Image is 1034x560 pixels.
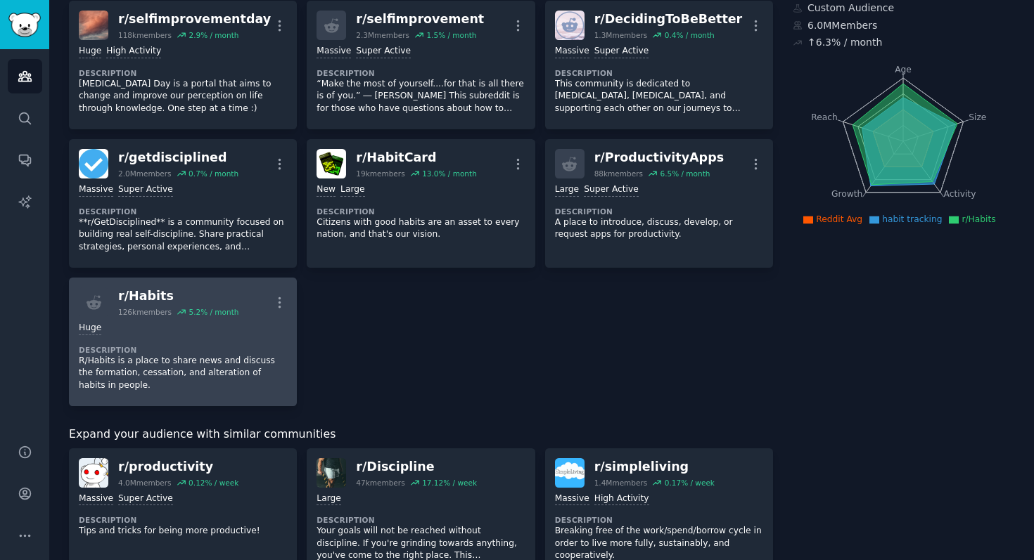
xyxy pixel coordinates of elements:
div: New [317,183,336,197]
div: r/ getdisciplined [118,149,238,167]
p: Citizens with good habits are an asset to every nation, and that's our vision. [317,216,525,241]
div: r/ Discipline [356,458,477,476]
div: 2.0M members [118,169,172,178]
div: 2.9 % / month [189,30,238,40]
div: 5.2 % / month [189,307,238,317]
img: HabitCard [317,149,346,178]
p: R/Habits is a place to share news and discuss the formation, cessation, and alteration of habits ... [79,355,287,392]
div: High Activity [594,493,649,506]
img: getdisciplined [79,149,108,178]
a: selfimprovementdayr/selfimprovementday118kmembers2.9% / monthHugeHigh ActivityDescription[MEDICAL... [69,1,297,129]
tspan: Growth [831,189,862,199]
div: Huge [79,322,101,335]
div: 88k members [594,169,643,178]
div: Massive [79,183,113,197]
div: r/ simpleliving [594,458,715,476]
div: r/ productivity [118,458,238,476]
div: 1.5 % / month [426,30,476,40]
div: Super Active [584,183,639,197]
div: r/ DecidingToBeBetter [594,11,743,28]
dt: Description [317,207,525,216]
span: habit tracking [882,214,942,224]
div: 19k members [356,169,404,178]
tspan: Age [895,65,912,74]
div: Large [340,183,364,197]
dt: Description [79,515,287,525]
p: [MEDICAL_DATA] Day is a portal that aims to change and improve our perception on life through kno... [79,78,287,115]
div: ↑ 6.3 % / month [808,35,882,50]
a: getdisciplinedr/getdisciplined2.0Mmembers0.7% / monthMassiveSuper ActiveDescription**r/GetDiscipl... [69,139,297,268]
p: **r/GetDisciplined** is a community focused on building real self-discipline. Share practical str... [79,216,287,254]
p: Tips and tricks for being more productive! [79,525,287,538]
div: Massive [555,45,589,58]
div: r/ HabitCard [356,149,476,167]
dt: Description [317,515,525,525]
img: productivity [79,458,108,488]
p: This community is dedicated to [MEDICAL_DATA], [MEDICAL_DATA], and supporting each other on our j... [555,78,763,115]
dt: Description [79,345,287,355]
div: 4.0M members [118,478,172,488]
dt: Description [317,68,525,78]
dt: Description [79,68,287,78]
tspan: Size [969,112,986,122]
a: r/selfimprovement2.3Mmembers1.5% / monthMassiveSuper ActiveDescription“Make the most of yourself.... [307,1,535,129]
dt: Description [79,207,287,216]
div: 0.7 % / month [189,169,238,178]
div: r/ ProductivityApps [594,149,724,167]
p: “Make the most of yourself....for that is all there is of you.” ― [PERSON_NAME] This subreddit is... [317,78,525,115]
img: DecidingToBeBetter [555,11,585,40]
div: r/ selfimprovement [356,11,484,28]
div: Super Active [118,493,173,506]
span: Reddit Avg [816,214,862,224]
div: 6.5 % / month [660,169,710,178]
span: r/Habits [962,214,995,224]
div: 0.4 % / month [665,30,715,40]
div: Super Active [594,45,649,58]
div: High Activity [106,45,161,58]
div: Custom Audience [793,1,1014,15]
a: DecidingToBeBetterr/DecidingToBeBetter1.3Mmembers0.4% / monthMassiveSuper ActiveDescriptionThis c... [545,1,773,129]
span: Expand your audience with similar communities [69,426,336,443]
a: r/ProductivityApps88kmembers6.5% / monthLargeSuper ActiveDescriptionA place to introduce, discuss... [545,139,773,268]
div: 0.12 % / week [189,478,238,488]
img: GummySearch logo [8,13,41,37]
div: 0.17 % / week [665,478,715,488]
img: simpleliving [555,458,585,488]
div: 1.4M members [594,478,648,488]
div: 6.0M Members [793,18,1014,33]
tspan: Activity [944,189,976,199]
div: r/ Habits [118,287,238,305]
div: Super Active [118,183,173,197]
div: 2.3M members [356,30,409,40]
dt: Description [555,515,763,525]
div: 13.0 % / month [422,169,477,178]
a: HabitCardr/HabitCard19kmembers13.0% / monthNewLargeDescriptionCitizens with good habits are an as... [307,139,535,268]
div: r/ selfimprovementday [118,11,271,28]
div: Massive [317,45,351,58]
p: A place to introduce, discuss, develop, or request apps for productivity. [555,216,763,241]
div: 47k members [356,478,404,488]
div: Massive [555,493,589,506]
dt: Description [555,68,763,78]
a: r/Habits126kmembers5.2% / monthHugeDescriptionR/Habits is a place to share news and discuss the f... [69,278,297,406]
div: 1.3M members [594,30,648,40]
div: 17.12 % / week [422,478,477,488]
img: selfimprovementday [79,11,108,40]
div: Massive [79,493,113,506]
div: Large [317,493,340,506]
div: Super Active [356,45,411,58]
tspan: Reach [811,112,838,122]
div: Large [555,183,579,197]
img: Discipline [317,458,346,488]
div: 118k members [118,30,172,40]
div: Huge [79,45,101,58]
dt: Description [555,207,763,216]
div: 126k members [118,307,172,317]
